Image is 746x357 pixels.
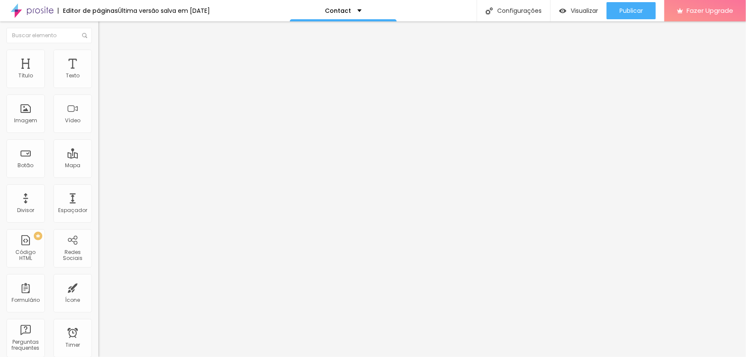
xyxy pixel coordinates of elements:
div: Timer [65,342,80,348]
span: Publicar [619,7,643,14]
div: Editor de páginas [58,8,118,14]
div: Perguntas frequentes [9,339,42,351]
div: Divisor [17,207,34,213]
img: Icone [82,33,87,38]
img: view-1.svg [559,7,566,15]
div: Espaçador [58,207,87,213]
button: Visualizar [551,2,607,19]
iframe: Editor [98,21,746,357]
div: Vídeo [65,118,80,124]
div: Texto [66,73,80,79]
button: Publicar [607,2,656,19]
span: Visualizar [571,7,598,14]
div: Redes Sociais [56,249,89,262]
div: Botão [18,162,34,168]
div: Imagem [14,118,37,124]
div: Mapa [65,162,80,168]
img: Icone [486,7,493,15]
div: Título [18,73,33,79]
p: Contact [325,8,351,14]
div: Formulário [12,297,40,303]
div: Última versão salva em [DATE] [118,8,210,14]
div: Código HTML [9,249,42,262]
input: Buscar elemento [6,28,92,43]
div: Ícone [65,297,80,303]
span: Fazer Upgrade [687,7,733,14]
